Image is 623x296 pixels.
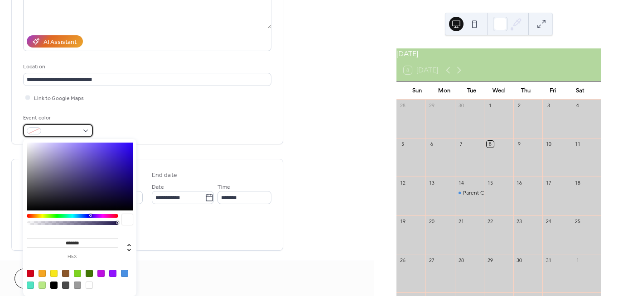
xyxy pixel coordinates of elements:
div: 28 [399,102,406,109]
div: #7ED321 [74,270,81,277]
div: 30 [458,102,464,109]
span: Link to Google Maps [34,94,84,103]
div: 1 [487,102,493,109]
div: 9 [516,141,523,148]
div: #F5A623 [39,270,46,277]
div: 22 [487,218,493,225]
div: 10 [545,141,552,148]
div: #50E3C2 [27,282,34,289]
div: #FFFFFF [86,282,93,289]
div: 2 [516,102,523,109]
div: Parent Cafe [455,189,484,197]
div: AI Assistant [43,38,77,47]
div: 25 [575,218,581,225]
div: 27 [428,257,435,263]
div: #4A90E2 [121,270,128,277]
div: #8B572A [62,270,69,277]
div: 21 [458,218,464,225]
div: 13 [428,179,435,186]
div: Mon [431,81,458,100]
div: 16 [516,179,523,186]
div: Wed [485,81,512,100]
div: 26 [399,257,406,263]
div: 7 [458,141,464,148]
div: #F8E71C [50,270,58,277]
div: 18 [575,179,581,186]
div: 12 [399,179,406,186]
div: Event color [23,113,91,123]
div: Location [23,62,270,72]
div: #9B9B9B [74,282,81,289]
div: Fri [539,81,566,100]
div: #4A4A4A [62,282,69,289]
div: 3 [545,102,552,109]
div: 19 [399,218,406,225]
div: #417505 [86,270,93,277]
div: 14 [458,179,464,186]
div: Sun [404,81,431,100]
div: #D0021B [27,270,34,277]
label: hex [27,254,118,259]
div: 17 [545,179,552,186]
div: 5 [399,141,406,148]
div: 4 [575,102,581,109]
div: 15 [487,179,493,186]
div: 6 [428,141,435,148]
span: Time [217,182,230,192]
div: 24 [545,218,552,225]
div: Thu [512,81,539,100]
div: Sat [566,81,594,100]
div: 20 [428,218,435,225]
div: Tue [458,81,485,100]
div: 1 [575,257,581,263]
div: 11 [575,141,581,148]
div: 28 [458,257,464,263]
div: #9013FE [109,270,116,277]
div: 8 [487,141,493,148]
div: #B8E986 [39,282,46,289]
div: 23 [516,218,523,225]
div: Parent Cafe [463,189,492,197]
div: 30 [516,257,523,263]
div: 31 [545,257,552,263]
div: End date [152,171,177,180]
div: #BD10E0 [97,270,105,277]
div: #000000 [50,282,58,289]
button: Cancel [14,268,70,289]
span: Date [152,182,164,192]
div: 29 [487,257,493,263]
div: 29 [428,102,435,109]
button: AI Assistant [27,35,83,48]
div: [DATE] [396,48,601,59]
